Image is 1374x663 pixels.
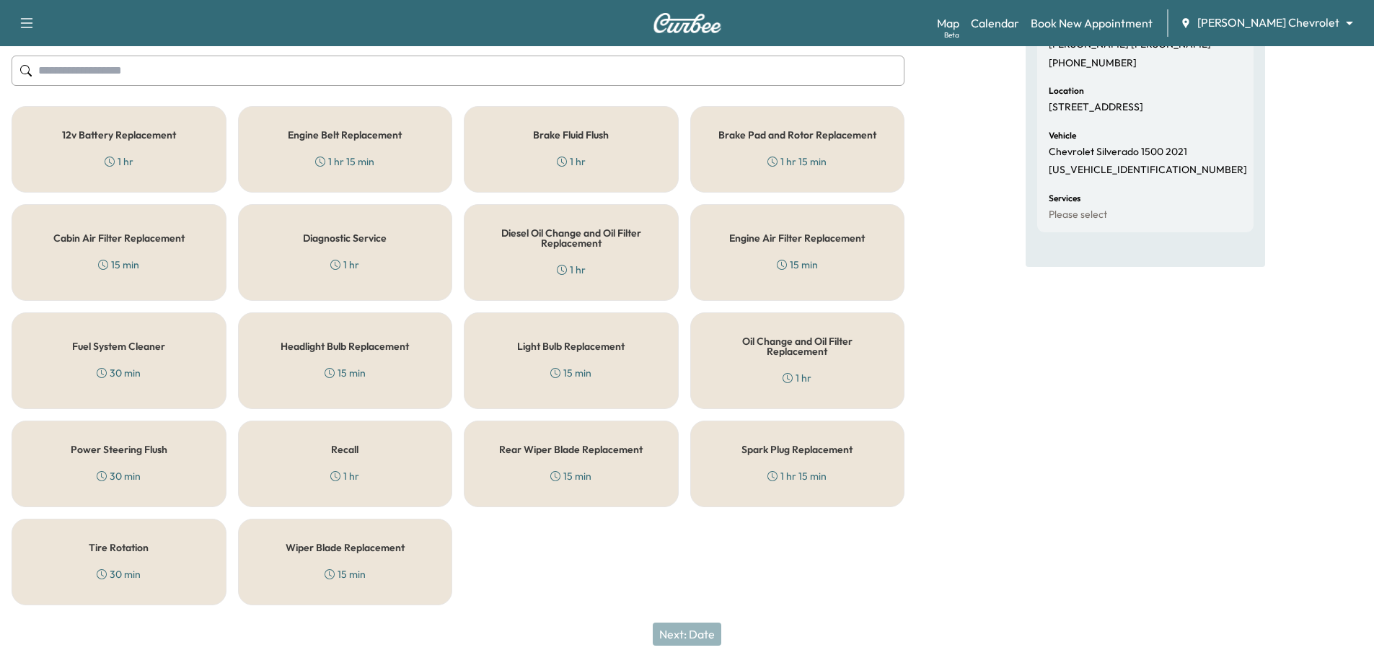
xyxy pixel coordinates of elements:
div: 1 hr [783,371,811,385]
h5: Diagnostic Service [303,233,387,243]
h5: Engine Air Filter Replacement [729,233,865,243]
div: 15 min [325,567,366,581]
p: [PHONE_NUMBER] [1049,57,1137,70]
div: 30 min [97,567,141,581]
div: 1 hr [330,258,359,272]
h5: Power Steering Flush [71,444,167,455]
p: [STREET_ADDRESS] [1049,101,1143,114]
div: 1 hr [557,263,586,277]
div: 1 hr 15 min [767,469,827,483]
h5: Rear Wiper Blade Replacement [499,444,643,455]
h5: 12v Battery Replacement [62,130,176,140]
h5: Fuel System Cleaner [72,341,165,351]
h5: Brake Pad and Rotor Replacement [718,130,876,140]
div: 30 min [97,366,141,380]
div: 1 hr [330,469,359,483]
h5: Brake Fluid Flush [533,130,609,140]
h5: Engine Belt Replacement [288,130,402,140]
h5: Headlight Bulb Replacement [281,341,409,351]
div: 15 min [777,258,818,272]
p: Please select [1049,208,1107,221]
span: [PERSON_NAME] Chevrolet [1197,14,1339,31]
a: Calendar [971,14,1019,32]
div: 30 min [97,469,141,483]
div: Beta [944,30,959,40]
div: 1 hr [557,154,586,169]
div: 1 hr 15 min [315,154,374,169]
h5: Diesel Oil Change and Oil Filter Replacement [488,228,655,248]
p: [US_VEHICLE_IDENTIFICATION_NUMBER] [1049,164,1247,177]
h5: Spark Plug Replacement [741,444,853,455]
h6: Services [1049,194,1080,203]
div: 15 min [550,469,591,483]
h6: Location [1049,87,1084,95]
p: Chevrolet Silverado 1500 2021 [1049,146,1187,159]
h5: Cabin Air Filter Replacement [53,233,185,243]
div: 1 hr [105,154,133,169]
a: Book New Appointment [1031,14,1153,32]
div: 15 min [550,366,591,380]
h6: Vehicle [1049,131,1076,140]
h5: Wiper Blade Replacement [286,543,405,553]
div: 1 hr 15 min [767,154,827,169]
h5: Tire Rotation [89,543,149,553]
div: 15 min [325,366,366,380]
h5: Recall [331,444,358,455]
img: Curbee Logo [653,13,722,33]
a: MapBeta [937,14,959,32]
h5: Light Bulb Replacement [517,341,625,351]
div: 15 min [98,258,139,272]
h5: Oil Change and Oil Filter Replacement [714,336,881,356]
